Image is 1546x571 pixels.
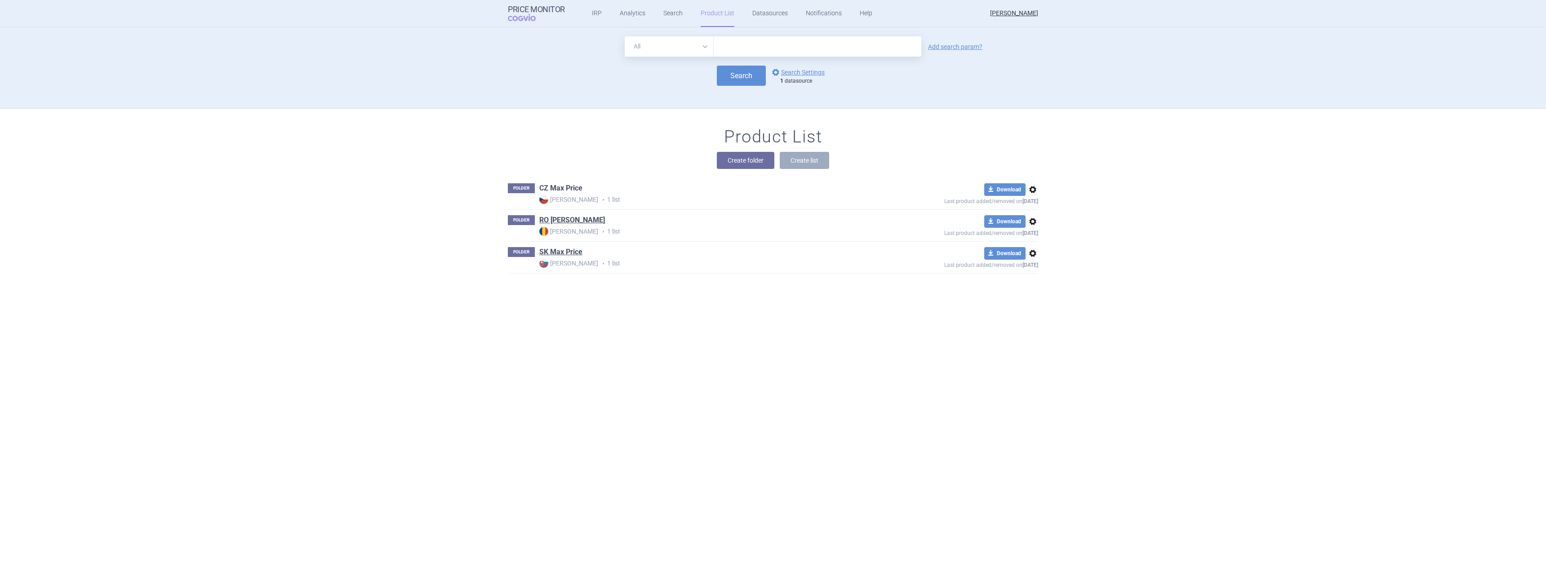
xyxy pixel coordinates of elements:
h1: Product List [724,127,822,147]
h1: SK Max Price [539,247,582,259]
strong: [DATE] [1022,198,1038,204]
button: Create list [780,152,829,169]
i: • [598,195,607,204]
a: Add search param? [928,44,982,50]
a: CZ Max Price [539,183,582,193]
strong: 1 [780,78,783,84]
strong: [DATE] [1022,262,1038,268]
button: Download [984,215,1026,228]
i: • [598,227,607,236]
img: CZ [539,195,548,204]
strong: [PERSON_NAME] [539,195,598,204]
strong: Price Monitor [508,5,565,14]
button: Search [717,66,766,86]
button: Download [984,183,1026,196]
div: datasource [780,78,829,85]
p: FOLDER [508,247,535,257]
p: Last product added/removed on [879,196,1038,204]
a: SK Max Price [539,247,582,257]
h1: RO Max Price [539,215,605,227]
a: RO [PERSON_NAME] [539,215,605,225]
p: 1 list [539,259,879,268]
i: • [598,259,607,268]
img: RO [539,227,548,236]
button: Download [984,247,1026,260]
p: Last product added/removed on [879,260,1038,268]
a: Price MonitorCOGVIO [508,5,565,22]
button: Create folder [717,152,774,169]
strong: [DATE] [1022,230,1038,236]
p: Last product added/removed on [879,228,1038,236]
a: Search Settings [770,67,825,78]
h1: CZ Max Price [539,183,582,195]
strong: [PERSON_NAME] [539,259,598,268]
span: COGVIO [508,14,548,21]
p: 1 list [539,195,879,204]
p: FOLDER [508,183,535,193]
p: 1 list [539,227,879,236]
img: SK [539,259,548,268]
strong: [PERSON_NAME] [539,227,598,236]
p: FOLDER [508,215,535,225]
